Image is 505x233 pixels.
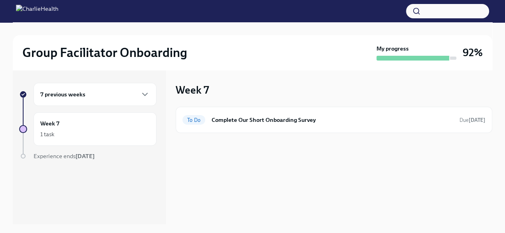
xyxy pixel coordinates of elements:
[469,117,485,123] strong: [DATE]
[22,45,187,61] h2: Group Facilitator Onboarding
[34,153,95,160] span: Experience ends
[459,116,485,124] span: September 9th, 2025 10:00
[176,83,209,97] h3: Week 7
[34,83,156,106] div: 7 previous weeks
[376,45,409,53] strong: My progress
[182,114,485,126] a: To DoComplete Our Short Onboarding SurveyDue[DATE]
[40,90,85,99] h6: 7 previous weeks
[463,45,483,60] h3: 92%
[40,119,59,128] h6: Week 7
[16,5,58,18] img: CharlieHealth
[182,117,205,123] span: To Do
[40,130,54,138] div: 1 task
[459,117,485,123] span: Due
[19,112,156,146] a: Week 71 task
[75,153,95,160] strong: [DATE]
[212,116,453,124] h6: Complete Our Short Onboarding Survey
